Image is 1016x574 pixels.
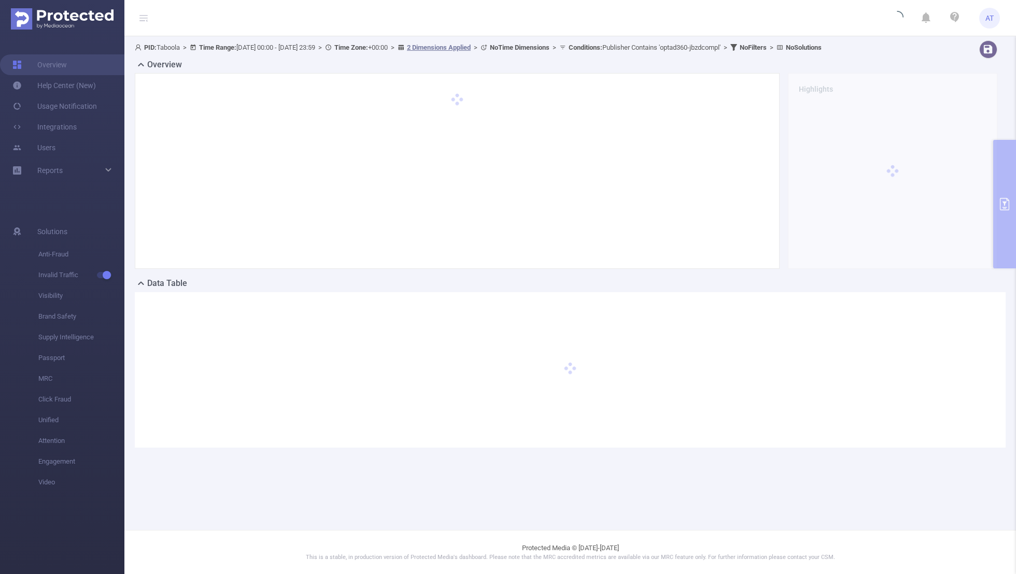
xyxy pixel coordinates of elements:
[569,44,721,51] span: Publisher Contains 'optad360-jbzdcompl'
[891,11,904,25] i: icon: loading
[135,44,144,51] i: icon: user
[985,8,994,28] span: AT
[38,348,124,368] span: Passport
[767,44,777,51] span: >
[38,389,124,410] span: Click Fraud
[37,160,63,181] a: Reports
[334,44,368,51] b: Time Zone:
[12,137,55,158] a: Users
[549,44,559,51] span: >
[147,59,182,71] h2: Overview
[150,553,990,562] p: This is a stable, in production version of Protected Media's dashboard. Please note that the MRC ...
[12,54,67,75] a: Overview
[38,244,124,265] span: Anti-Fraud
[38,410,124,431] span: Unified
[38,368,124,389] span: MRC
[11,8,114,30] img: Protected Media
[38,265,124,285] span: Invalid Traffic
[124,530,1016,574] footer: Protected Media © [DATE]-[DATE]
[199,44,236,51] b: Time Range:
[38,472,124,493] span: Video
[180,44,190,51] span: >
[407,44,471,51] u: 2 Dimensions Applied
[38,327,124,348] span: Supply Intelligence
[12,96,97,117] a: Usage Notification
[490,44,549,51] b: No Time Dimensions
[37,166,63,175] span: Reports
[740,44,767,51] b: No Filters
[135,44,822,51] span: Taboola [DATE] 00:00 - [DATE] 23:59 +00:00
[144,44,157,51] b: PID:
[147,277,187,290] h2: Data Table
[569,44,602,51] b: Conditions :
[471,44,481,51] span: >
[38,306,124,327] span: Brand Safety
[38,431,124,451] span: Attention
[12,117,77,137] a: Integrations
[388,44,398,51] span: >
[37,221,67,242] span: Solutions
[38,285,124,306] span: Visibility
[315,44,325,51] span: >
[12,75,96,96] a: Help Center (New)
[38,451,124,472] span: Engagement
[721,44,730,51] span: >
[786,44,822,51] b: No Solutions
